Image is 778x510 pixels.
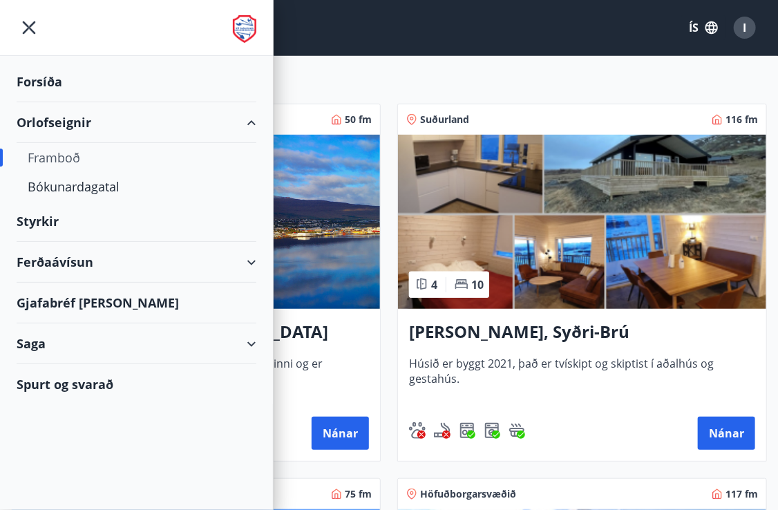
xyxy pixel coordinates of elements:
div: Reykingar / Vape [434,422,450,439]
img: union_logo [233,15,256,43]
button: Nánar [312,417,369,450]
button: ÍS [681,15,725,40]
h3: [PERSON_NAME], Syðri-Brú [409,320,755,345]
span: Höfuðborgarsvæðið [420,487,516,501]
div: Orlofseignir [17,102,256,143]
div: Spurt og svarað [17,364,256,404]
img: 7hj2GulIrg6h11dFIpsIzg8Ak2vZaScVwTihwv8g.svg [459,422,475,439]
div: Saga [17,323,256,364]
button: Nánar [698,417,755,450]
div: Styrkir [17,201,256,242]
div: Framboð [28,143,245,172]
div: Gæludýr [409,422,426,439]
span: 10 [471,277,484,292]
span: 116 fm [725,113,758,126]
div: Þvottavél [484,422,500,439]
img: pxcaIm5dSOV3FS4whs1soiYWTwFQvksT25a9J10C.svg [409,422,426,439]
span: 4 [431,277,437,292]
div: Forsíða [17,62,256,102]
span: Húsið er byggt 2021, það er tvískipt og skiptist í aðalhús og gestahús. [409,356,755,402]
span: 117 fm [725,487,758,501]
img: Paella dish [398,135,766,309]
div: Uppþvottavél [459,422,475,439]
img: Dl16BY4EX9PAW649lg1C3oBuIaAsR6QVDQBO2cTm.svg [484,422,500,439]
button: menu [17,15,41,40]
span: 75 fm [345,487,372,501]
div: Heitur pottur [509,422,525,439]
span: I [743,20,747,35]
div: Bókunardagatal [28,172,245,201]
span: Suðurland [420,113,469,126]
img: h89QDIuHlAdpqTriuIvuEWkTH976fOgBEOOeu1mi.svg [509,422,525,439]
button: I [728,11,761,44]
div: Gjafabréf [PERSON_NAME] [17,283,256,323]
span: 50 fm [345,113,372,126]
img: QNIUl6Cv9L9rHgMXwuzGLuiJOj7RKqxk9mBFPqjq.svg [434,422,450,439]
div: Ferðaávísun [17,242,256,283]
